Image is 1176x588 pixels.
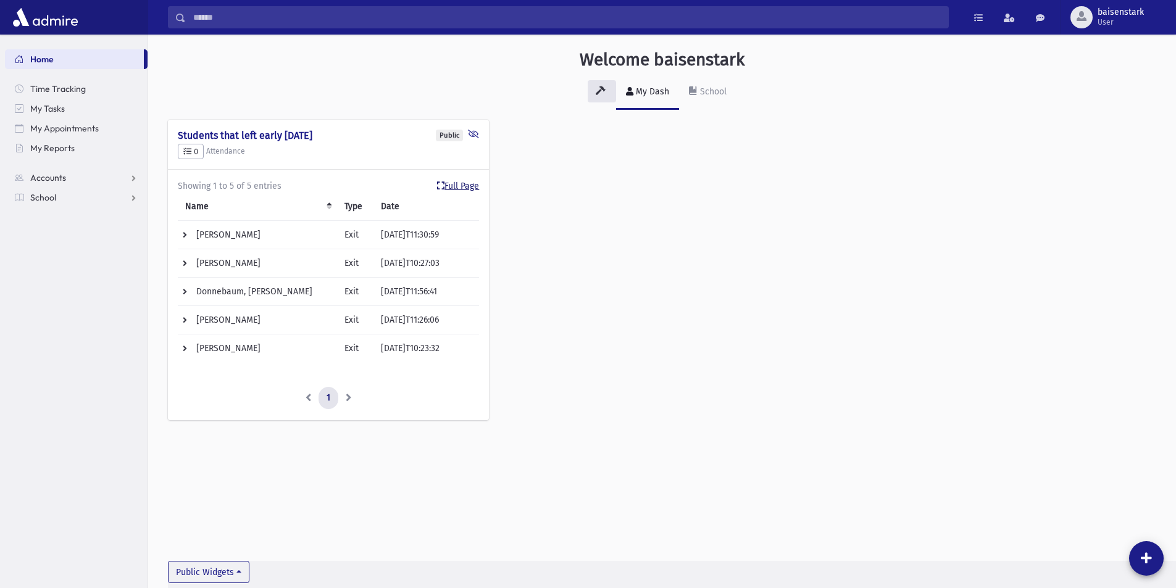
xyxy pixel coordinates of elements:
td: Exit [337,334,373,363]
td: [DATE]T11:56:41 [373,278,479,306]
a: My Reports [5,138,148,158]
a: Accounts [5,168,148,188]
a: Full Page [437,180,479,193]
span: Time Tracking [30,83,86,94]
span: User [1098,17,1144,27]
td: Exit [337,306,373,334]
span: School [30,192,56,203]
th: Date [373,193,479,221]
div: Showing 1 to 5 of 5 entries [178,180,479,193]
span: Home [30,54,54,65]
span: My Appointments [30,123,99,134]
th: Type [337,193,373,221]
a: Home [5,49,144,69]
td: [PERSON_NAME] [178,334,337,363]
td: [PERSON_NAME] [178,249,337,278]
div: Public [436,130,463,141]
td: [DATE]T10:27:03 [373,249,479,278]
a: My Dash [616,75,679,110]
span: My Tasks [30,103,65,114]
a: School [5,188,148,207]
td: [PERSON_NAME] [178,221,337,249]
td: [DATE]T10:23:32 [373,334,479,363]
a: My Tasks [5,99,148,118]
button: 0 [178,144,204,160]
img: AdmirePro [10,5,81,30]
input: Search [186,6,948,28]
button: Public Widgets [168,561,249,583]
a: My Appointments [5,118,148,138]
td: [PERSON_NAME] [178,306,337,334]
a: Time Tracking [5,79,148,99]
td: Exit [337,249,373,278]
a: School [679,75,736,110]
div: School [698,86,727,97]
span: 0 [183,147,198,156]
span: My Reports [30,143,75,154]
h3: Welcome baisenstark [580,49,744,70]
span: Accounts [30,172,66,183]
th: Name [178,193,337,221]
h5: Attendance [178,144,479,160]
span: baisenstark [1098,7,1144,17]
td: [DATE]T11:30:59 [373,221,479,249]
a: 1 [319,387,338,409]
td: [DATE]T11:26:06 [373,306,479,334]
div: My Dash [633,86,669,97]
td: Exit [337,221,373,249]
td: Donnebaum, [PERSON_NAME] [178,278,337,306]
h4: Students that left early [DATE] [178,130,479,141]
td: Exit [337,278,373,306]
